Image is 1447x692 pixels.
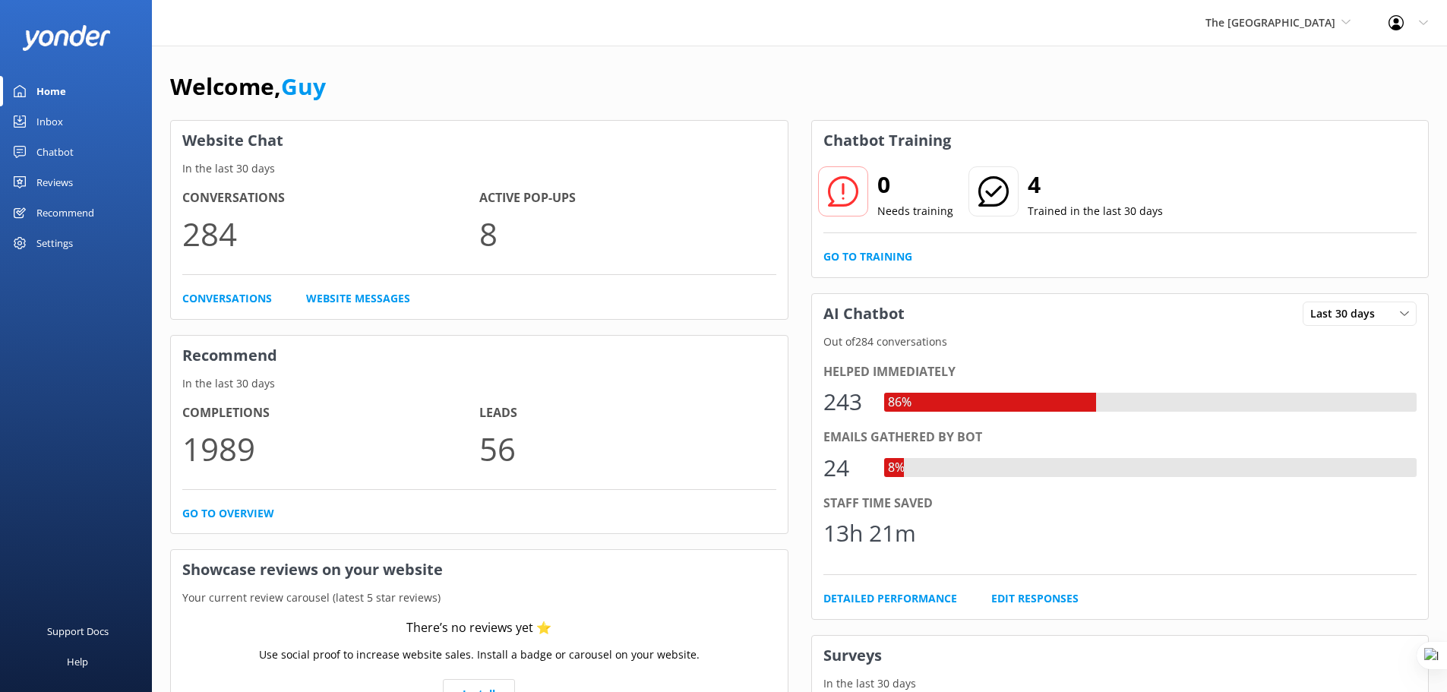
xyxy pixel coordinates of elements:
[182,403,479,423] h4: Completions
[306,290,410,307] a: Website Messages
[171,336,788,375] h3: Recommend
[171,121,788,160] h3: Website Chat
[812,333,1429,350] p: Out of 284 conversations
[812,121,962,160] h3: Chatbot Training
[823,494,1417,513] div: Staff time saved
[171,375,788,392] p: In the last 30 days
[479,423,776,474] p: 56
[823,590,957,607] a: Detailed Performance
[36,167,73,197] div: Reviews
[877,203,953,220] p: Needs training
[1205,15,1335,30] span: The [GEOGRAPHIC_DATA]
[812,294,916,333] h3: AI Chatbot
[47,616,109,646] div: Support Docs
[171,160,788,177] p: In the last 30 days
[479,188,776,208] h4: Active Pop-ups
[479,208,776,259] p: 8
[823,515,916,551] div: 13h 21m
[991,590,1079,607] a: Edit Responses
[812,675,1429,692] p: In the last 30 days
[281,71,326,102] a: Guy
[36,197,94,228] div: Recommend
[182,208,479,259] p: 284
[171,589,788,606] p: Your current review carousel (latest 5 star reviews)
[823,384,869,420] div: 243
[823,450,869,486] div: 24
[1028,203,1163,220] p: Trained in the last 30 days
[823,362,1417,382] div: Helped immediately
[36,106,63,137] div: Inbox
[884,458,908,478] div: 8%
[1028,166,1163,203] h2: 4
[812,636,1429,675] h3: Surveys
[36,137,74,167] div: Chatbot
[182,290,272,307] a: Conversations
[170,68,326,105] h1: Welcome,
[36,76,66,106] div: Home
[259,646,700,663] p: Use social proof to increase website sales. Install a badge or carousel on your website.
[67,646,88,677] div: Help
[406,618,551,638] div: There’s no reviews yet ⭐
[1310,305,1384,322] span: Last 30 days
[823,248,912,265] a: Go to Training
[182,423,479,474] p: 1989
[877,166,953,203] h2: 0
[171,550,788,589] h3: Showcase reviews on your website
[36,228,73,258] div: Settings
[182,188,479,208] h4: Conversations
[479,403,776,423] h4: Leads
[884,393,915,412] div: 86%
[182,505,274,522] a: Go to overview
[23,25,110,50] img: yonder-white-logo.png
[823,428,1417,447] div: Emails gathered by bot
